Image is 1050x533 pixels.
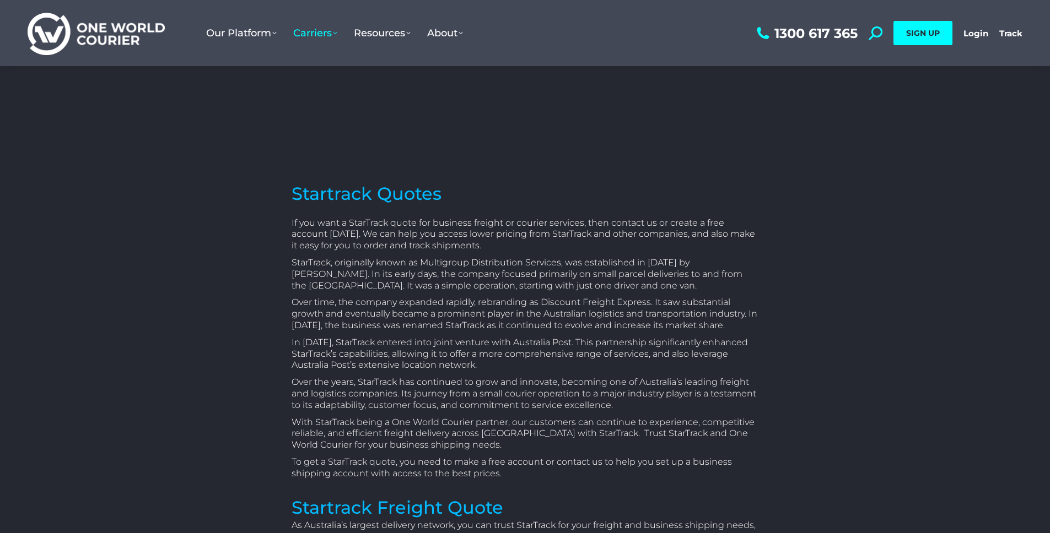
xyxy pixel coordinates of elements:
[292,496,756,519] h2: Startrack Freight Quote
[292,182,759,205] h2: Startrack Quotes
[427,27,463,39] span: About
[292,297,759,331] p: Over time, the company expanded rapidly, rebranding as Discount Freight Express. It saw substanti...
[999,28,1022,39] a: Track
[198,16,285,50] a: Our Platform
[292,377,759,411] p: Over the years, StarTrack has continued to grow and innovate, becoming one of Australia’s leading...
[906,28,940,38] span: SIGN UP
[346,16,419,50] a: Resources
[419,16,471,50] a: About
[206,27,277,39] span: Our Platform
[893,21,952,45] a: SIGN UP
[285,16,346,50] a: Carriers
[293,27,337,39] span: Carriers
[292,257,759,291] p: StarTrack, originally known as Multigroup Distribution Services, was established in [DATE] by [PE...
[754,26,858,40] a: 1300 617 365
[963,28,988,39] a: Login
[292,417,759,451] p: With StarTrack being a One World Courier partner, our customers can continue to experience, compe...
[292,337,759,371] p: In [DATE], StarTrack entered into joint venture with Australia Post. This partnership significant...
[354,27,411,39] span: Resources
[292,217,759,252] p: If you want a StarTrack quote for business freight or courier services, then contact us or create...
[292,456,759,480] p: To get a StarTrack quote, you need to make a free account or contact us to help you set up a busi...
[28,11,165,56] img: One World Courier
